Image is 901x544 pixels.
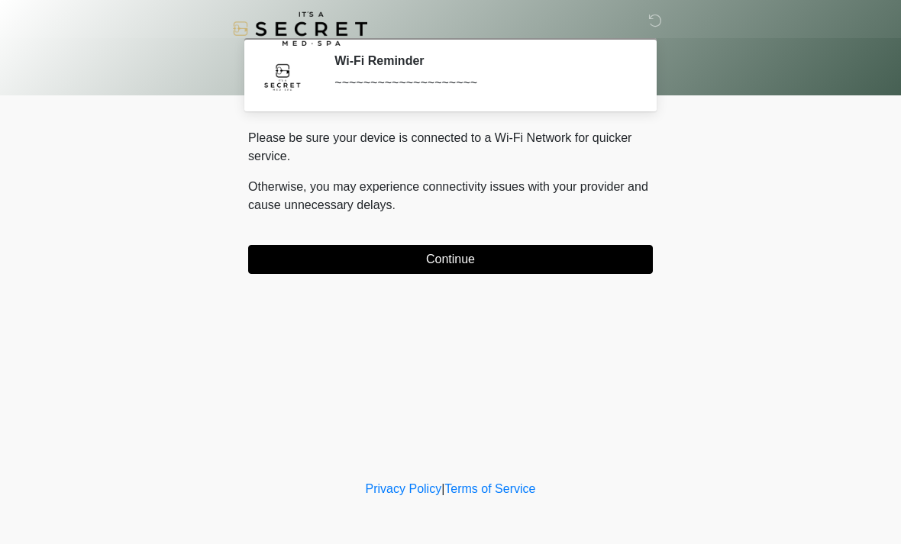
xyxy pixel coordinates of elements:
img: Agent Avatar [260,53,305,99]
a: | [441,482,444,495]
p: Please be sure your device is connected to a Wi-Fi Network for quicker service. [248,129,653,166]
img: It's A Secret Med Spa Logo [233,11,367,46]
span: . [392,198,396,211]
h2: Wi-Fi Reminder [334,53,630,68]
button: Continue [248,245,653,274]
div: ~~~~~~~~~~~~~~~~~~~~ [334,74,630,92]
p: Otherwise, you may experience connectivity issues with your provider and cause unnecessary delays [248,178,653,214]
a: Privacy Policy [366,482,442,495]
a: Terms of Service [444,482,535,495]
